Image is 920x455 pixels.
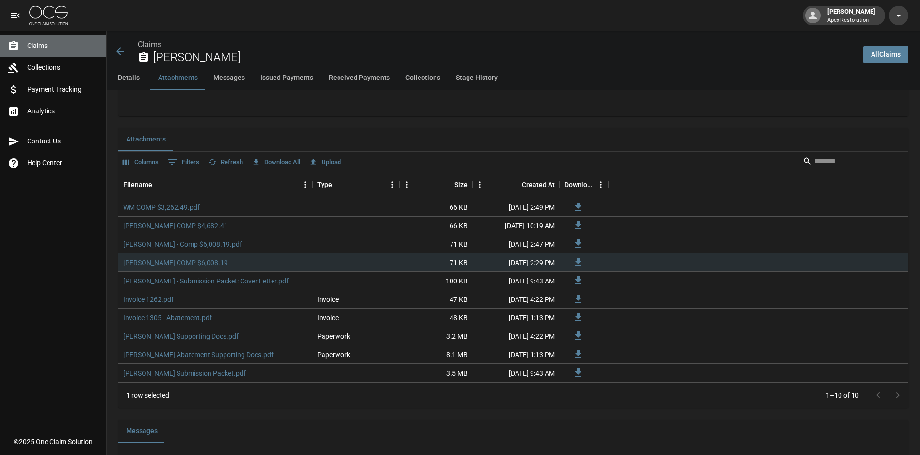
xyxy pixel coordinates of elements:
a: [PERSON_NAME] Supporting Docs.pdf [123,331,239,341]
p: 1–10 of 10 [826,391,859,400]
div: Search [803,154,906,171]
button: Menu [298,177,312,192]
div: [DATE] 1:13 PM [472,309,560,327]
a: Claims [138,40,161,49]
div: 3.5 MB [400,364,472,382]
div: Created At [522,171,555,198]
button: Messages [118,420,165,443]
div: 100 KB [400,272,472,290]
div: Size [400,171,472,198]
div: 66 KB [400,198,472,217]
div: Download [565,171,594,198]
div: [DATE] 4:22 PM [472,290,560,309]
button: Download All [249,155,303,170]
img: ocs-logo-white-transparent.png [29,6,68,25]
div: 8.1 MB [400,345,472,364]
div: 71 KB [400,253,472,272]
a: [PERSON_NAME] - Comp $6,008.19.pdf [123,239,242,249]
span: Contact Us [27,136,98,146]
div: 1 row selected [126,391,169,400]
div: Filename [118,171,312,198]
button: Received Payments [321,66,398,90]
button: Attachments [150,66,206,90]
div: [DATE] 9:43 AM [472,364,560,382]
div: Paperwork [317,350,350,360]
button: Stage History [448,66,505,90]
a: [PERSON_NAME] COMP $4,682.41 [123,221,228,231]
div: © 2025 One Claim Solution [14,437,93,447]
button: Menu [400,177,414,192]
a: Invoice 1262.pdf [123,295,174,304]
div: Created At [472,171,560,198]
div: anchor tabs [107,66,920,90]
nav: breadcrumb [138,39,855,50]
div: 71 KB [400,235,472,253]
div: [DATE] 1:13 PM [472,345,560,364]
button: Messages [206,66,253,90]
a: WM COMP $3,262.49.pdf [123,203,200,212]
button: Upload [307,155,343,170]
div: 48 KB [400,309,472,327]
p: Apex Restoration [827,16,875,25]
button: open drawer [6,6,25,25]
div: Invoice [317,295,339,304]
div: 3.2 MB [400,327,472,345]
div: related-list tabs [118,128,908,151]
a: Invoice 1305 - Abatement.pdf [123,313,212,323]
a: AllClaims [863,46,908,63]
div: Download [560,171,608,198]
div: Paperwork [317,331,350,341]
button: Menu [472,177,487,192]
button: Menu [385,177,400,192]
div: Type [312,171,400,198]
div: Invoice [317,313,339,323]
div: [DATE] 2:49 PM [472,198,560,217]
button: Refresh [206,155,245,170]
h2: [PERSON_NAME] [153,50,855,64]
div: Type [317,171,332,198]
button: Attachments [118,128,174,151]
button: Menu [594,177,608,192]
button: Show filters [165,155,202,170]
a: [PERSON_NAME] COMP $6,008.19 [123,258,228,267]
button: Details [107,66,150,90]
div: Size [454,171,468,198]
div: [DATE] 2:29 PM [472,253,560,272]
button: Collections [398,66,448,90]
button: Select columns [120,155,161,170]
button: Issued Payments [253,66,321,90]
div: [PERSON_NAME] [823,7,879,24]
div: [DATE] 4:22 PM [472,327,560,345]
a: [PERSON_NAME] - Submission Packet: Cover Letter.pdf [123,276,289,286]
div: related-list tabs [118,420,908,443]
span: Help Center [27,158,98,168]
span: Analytics [27,106,98,116]
a: [PERSON_NAME] Abatement Supporting Docs.pdf [123,350,274,360]
div: Filename [123,171,152,198]
span: Payment Tracking [27,84,98,94]
span: Claims [27,41,98,51]
div: 66 KB [400,217,472,235]
div: [DATE] 9:43 AM [472,272,560,290]
div: [DATE] 2:47 PM [472,235,560,253]
span: Collections [27,63,98,73]
div: 47 KB [400,290,472,309]
a: [PERSON_NAME] Submission Packet.pdf [123,368,246,378]
div: [DATE] 10:19 AM [472,217,560,235]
